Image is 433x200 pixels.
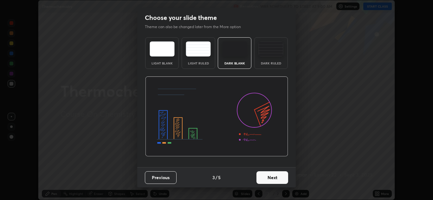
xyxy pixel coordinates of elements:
img: darkThemeBanner.d06ce4a2.svg [145,76,288,157]
img: darkTheme.f0cc69e5.svg [222,41,247,57]
div: Light Ruled [186,62,211,65]
img: lightRuledTheme.5fabf969.svg [186,41,211,57]
h4: / [216,174,217,181]
button: Previous [145,171,177,184]
h4: 5 [218,174,221,181]
div: Dark Ruled [258,62,284,65]
p: Theme can also be changed later from the More option [145,24,248,30]
div: Dark Blank [222,62,247,65]
h2: Choose your slide theme [145,14,217,22]
button: Next [256,171,288,184]
h4: 3 [212,174,215,181]
div: Light Blank [149,62,175,65]
img: lightTheme.e5ed3b09.svg [150,41,175,57]
img: darkRuledTheme.de295e13.svg [258,41,283,57]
